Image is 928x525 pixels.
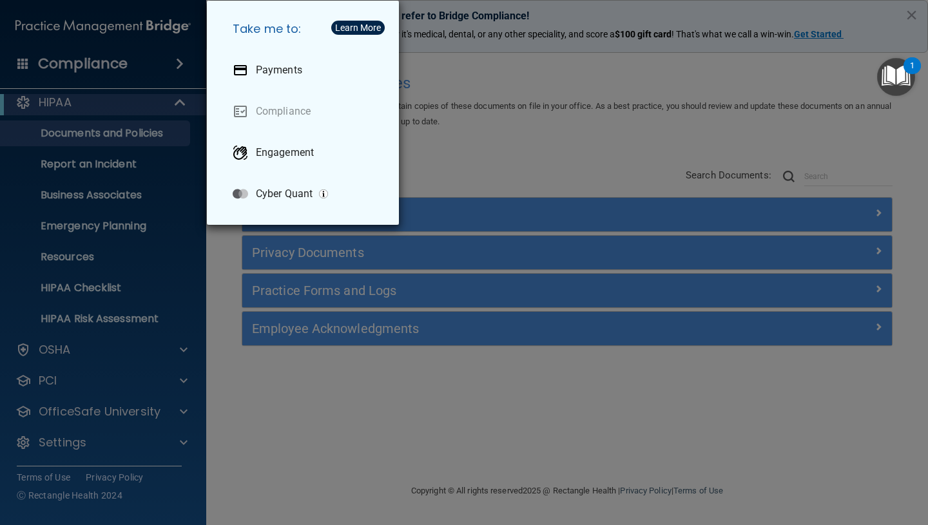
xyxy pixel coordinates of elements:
button: Learn More [331,21,385,35]
h5: Take me to: [222,11,389,47]
a: Payments [222,52,389,88]
p: Cyber Quant [256,187,313,200]
a: Cyber Quant [222,176,389,212]
div: Learn More [335,23,381,32]
div: 1 [910,66,914,82]
p: Payments [256,64,302,77]
p: Engagement [256,146,314,159]
a: Compliance [222,93,389,129]
button: Open Resource Center, 1 new notification [877,58,915,96]
a: Engagement [222,135,389,171]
